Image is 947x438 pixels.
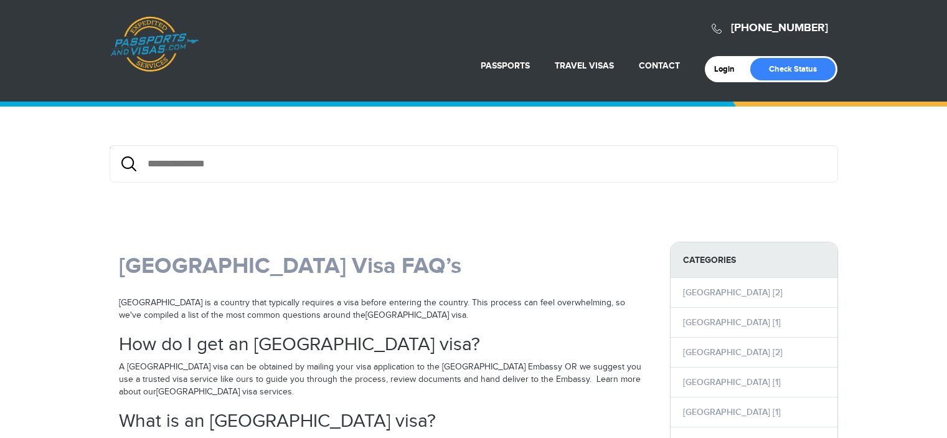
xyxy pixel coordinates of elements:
a: Check Status [750,58,836,80]
a: Passports [481,60,530,71]
a: Login [714,64,743,74]
a: [PHONE_NUMBER] [731,21,828,35]
a: [GEOGRAPHIC_DATA] [2] [683,287,783,298]
div: {/exp:low_search:form} [110,145,838,183]
a: [GEOGRAPHIC_DATA] [2] [683,347,783,358]
h2: What is an [GEOGRAPHIC_DATA] visa? [119,411,642,432]
a: [GEOGRAPHIC_DATA] [1] [683,377,781,388]
a: [GEOGRAPHIC_DATA] [1] [683,317,781,328]
h1: [GEOGRAPHIC_DATA] Visa FAQ’s [119,254,642,279]
a: Passports & [DOMAIN_NAME] [110,16,199,72]
p: [GEOGRAPHIC_DATA] is a country that typically requires a visa before entering the country. This p... [119,297,642,322]
strong: Categories [671,242,837,278]
p: A [GEOGRAPHIC_DATA] visa can be obtained by mailing your visa application to the [GEOGRAPHIC_DATA... [119,361,642,399]
a: [GEOGRAPHIC_DATA] [1] [683,407,781,417]
a: Travel Visas [555,60,614,71]
h2: How do I get an [GEOGRAPHIC_DATA] visa? [119,335,642,355]
a: [GEOGRAPHIC_DATA] visa [365,310,466,320]
a: Contact [639,60,680,71]
a: [GEOGRAPHIC_DATA] visa services [156,387,292,397]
